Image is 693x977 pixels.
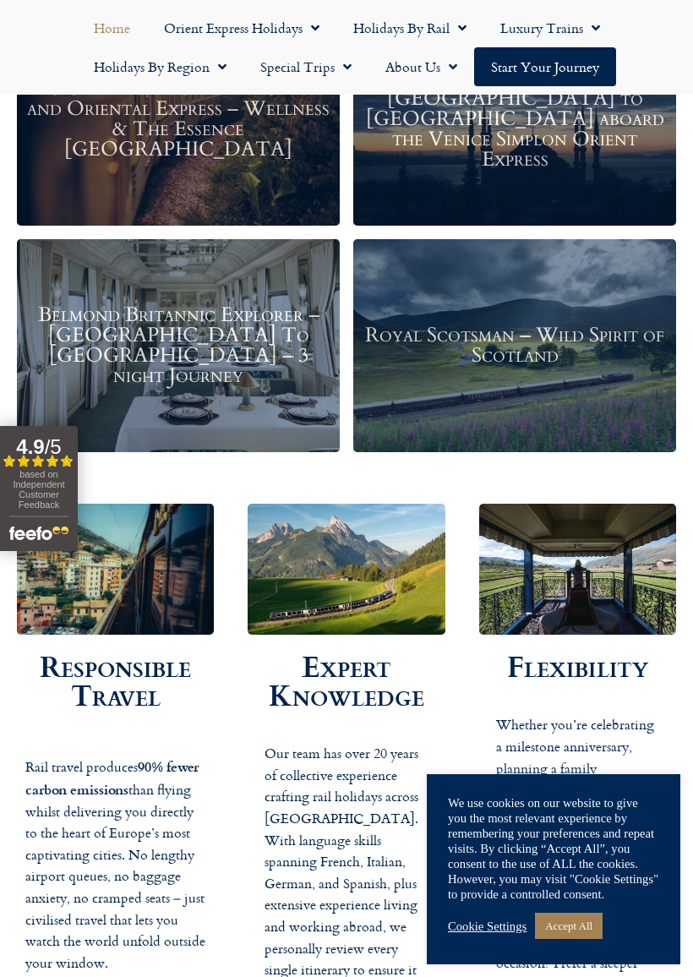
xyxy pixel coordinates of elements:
a: About Us [368,47,474,86]
h3: Royal Scotsman – Wild Spirit of Scotland [362,326,668,367]
p: Rail travel produces than flying whilst delivering you directly to the heart of Europe’s most cap... [25,734,205,974]
a: Home [77,8,147,47]
a: Luxury Trains [483,8,617,47]
a: Holidays by Region [77,47,243,86]
a: 2025 Departures -The Eastern and Oriental Express – Wellness & The Essence [GEOGRAPHIC_DATA] [17,13,340,226]
a: Holidays by Rail [336,8,483,47]
h2: Expert Knowledge [248,652,445,709]
a: Cookie Settings [448,919,527,934]
h3: Belmond Britannic Explorer – [GEOGRAPHIC_DATA] To [GEOGRAPHIC_DATA] – 3 night Journey [25,306,331,387]
a: Special Trips [243,47,368,86]
h3: 2025 Departures -The Eastern and Oriental Express – Wellness & The Essence [GEOGRAPHIC_DATA] [25,79,331,161]
a: Belmond Britannic Explorer – [GEOGRAPHIC_DATA] To [GEOGRAPHIC_DATA] – 3 night Journey [17,240,340,453]
a: Accept All [535,913,603,939]
a: Orient Express Holidays [147,8,336,47]
h3: Departures – [GEOGRAPHIC_DATA] to [GEOGRAPHIC_DATA] aboard the Venice Simplon Orient Express [362,69,668,171]
a: Start your Journey [474,47,616,86]
div: We use cookies on our website to give you the most relevant experience by remembering your prefer... [448,795,659,902]
a: Royal Scotsman – Wild Spirit of Scotland [353,240,676,453]
a: Departures – [GEOGRAPHIC_DATA] to [GEOGRAPHIC_DATA] aboard the Venice Simplon Orient Express [353,13,676,226]
nav: Menu [8,8,685,86]
h2: Flexibility [479,652,676,680]
h2: Responsible Travel [17,652,214,709]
